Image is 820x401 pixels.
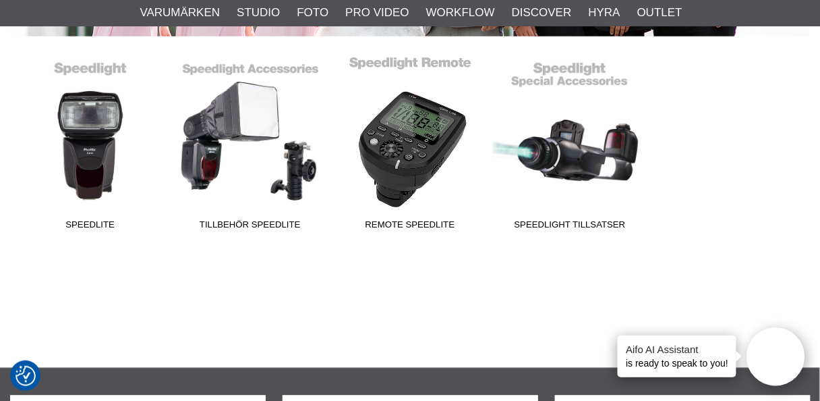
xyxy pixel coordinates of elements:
[490,218,650,236] span: Speedlight tillsatser
[637,4,682,22] a: Outlet
[170,218,330,236] span: Tillbehör Speedlite
[618,336,736,377] div: is ready to speak to you!
[490,54,650,236] a: Speedlight tillsatser
[512,4,572,22] a: Discover
[330,54,490,236] a: Remote Speedlite
[330,218,490,236] span: Remote Speedlite
[16,366,36,386] img: Revisit consent button
[140,4,221,22] a: Varumärken
[16,364,36,388] button: Samtyckesinställningar
[170,54,330,236] a: Tillbehör Speedlite
[237,4,280,22] a: Studio
[426,4,495,22] a: Workflow
[589,4,620,22] a: Hyra
[345,4,409,22] a: Pro Video
[10,218,170,236] span: Speedlite
[297,4,328,22] a: Foto
[10,54,170,236] a: Speedlite
[626,342,728,356] h4: Aifo AI Assistant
